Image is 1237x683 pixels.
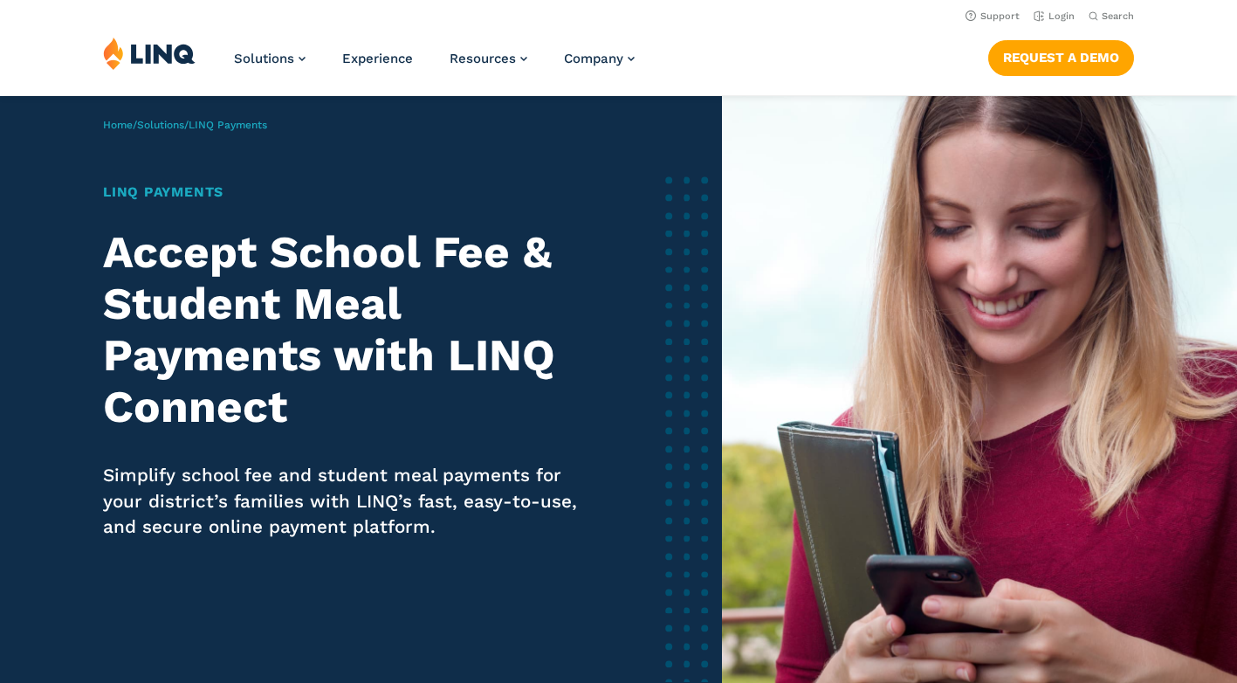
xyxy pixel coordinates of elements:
a: Solutions [137,119,184,131]
span: Resources [450,51,516,66]
a: Login [1034,10,1075,22]
a: Company [564,51,635,66]
span: / / [103,119,267,131]
button: Open Search Bar [1089,10,1134,23]
img: LINQ | K‑12 Software [103,37,196,70]
h1: LINQ Payments [103,182,590,203]
p: Simplify school fee and student meal payments for your district’s families with LINQ’s fast, easy... [103,463,590,541]
span: Solutions [234,51,294,66]
a: Experience [342,51,413,66]
a: Support [966,10,1020,22]
a: Resources [450,51,527,66]
a: Request a Demo [988,40,1134,75]
a: Solutions [234,51,306,66]
span: Company [564,51,623,66]
nav: Primary Navigation [234,37,635,94]
span: LINQ Payments [189,119,267,131]
span: Search [1102,10,1134,22]
h2: Accept School Fee & Student Meal Payments with LINQ Connect [103,226,590,431]
a: Home [103,119,133,131]
nav: Button Navigation [988,37,1134,75]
